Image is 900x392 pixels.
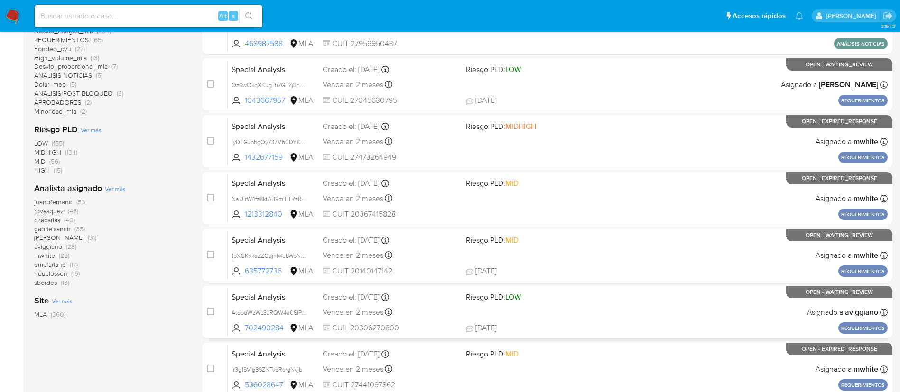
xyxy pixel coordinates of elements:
a: Salir [883,11,893,21]
span: Alt [219,11,227,20]
a: Notificaciones [795,12,803,20]
input: Buscar usuario o caso... [35,10,262,22]
span: Accesos rápidos [733,11,786,21]
span: 3.157.3 [881,22,895,30]
button: search-icon [239,9,259,23]
span: s [232,11,235,20]
p: maria.acosta@mercadolibre.com [826,11,880,20]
